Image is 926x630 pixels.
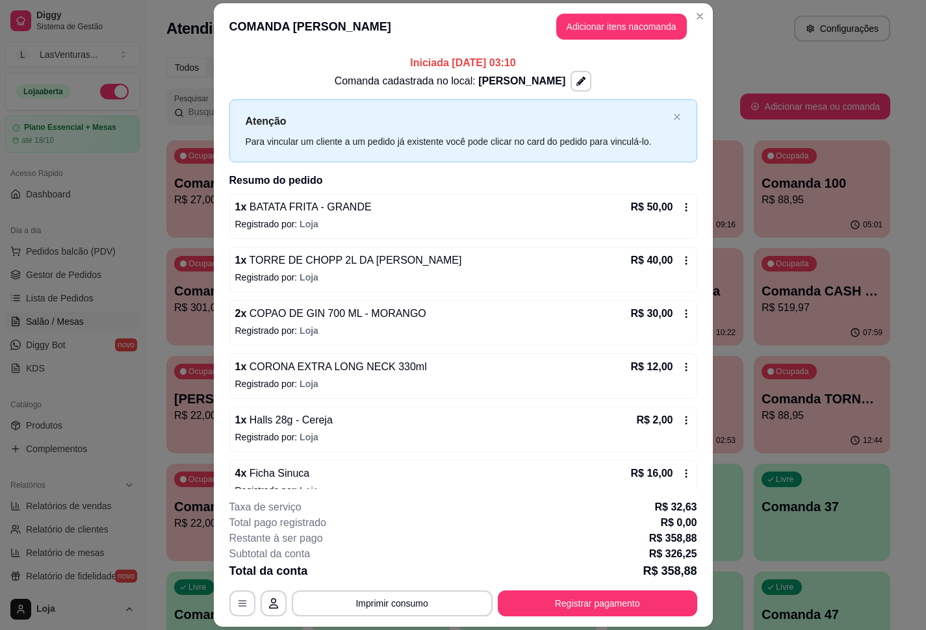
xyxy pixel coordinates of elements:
[229,173,697,188] h2: Resumo do pedido
[292,590,493,616] button: Imprimir consumo
[235,199,372,215] p: 1 x
[649,531,697,546] p: R$ 358,88
[235,431,691,444] p: Registrado por:
[246,414,333,425] span: Halls 28g - Cereja
[300,485,318,496] span: Loja
[235,466,310,481] p: 4 x
[689,6,710,27] button: Close
[300,379,318,389] span: Loja
[636,412,673,428] p: R$ 2,00
[246,361,426,372] span: CORONA EXTRA LONG NECK 330ml
[246,468,309,479] span: Ficha Sinuca
[498,590,697,616] button: Registrar pagamento
[478,75,565,86] span: [PERSON_NAME]
[229,515,326,531] p: Total pago registrado
[660,515,697,531] p: R$ 0,00
[300,325,318,336] span: Loja
[631,359,673,375] p: R$ 12,00
[300,432,318,442] span: Loja
[335,73,566,89] p: Comanda cadastrada no local:
[235,484,691,497] p: Registrado por:
[631,466,673,481] p: R$ 16,00
[235,306,426,321] p: 2 x
[246,134,668,149] div: Para vincular um cliente a um pedido já existente você pode clicar no card do pedido para vinculá...
[631,253,673,268] p: R$ 40,00
[246,113,668,129] p: Atenção
[235,271,691,284] p: Registrado por:
[229,531,323,546] p: Restante à ser pago
[631,306,673,321] p: R$ 30,00
[631,199,673,215] p: R$ 50,00
[235,377,691,390] p: Registrado por:
[649,546,697,562] p: R$ 326,25
[235,412,333,428] p: 1 x
[229,499,302,515] p: Taxa de serviço
[229,546,311,562] p: Subtotal da conta
[673,113,681,121] span: close
[673,113,681,121] button: close
[229,55,697,71] p: Iniciada [DATE] 03:10
[655,499,697,515] p: R$ 32,63
[246,255,461,266] span: TORRE DE CHOPP 2L DA [PERSON_NAME]
[214,3,713,50] header: COMANDA [PERSON_NAME]
[246,308,426,319] span: COPAO DE GIN 700 ML - MORANGO
[246,201,371,212] span: BATATA FRITA - GRANDE
[235,359,427,375] p: 1 x
[300,272,318,283] span: Loja
[643,562,697,580] p: R$ 358,88
[556,14,687,40] button: Adicionar itens nacomanda
[229,562,308,580] p: Total da conta
[235,324,691,337] p: Registrado por:
[235,253,462,268] p: 1 x
[235,218,691,231] p: Registrado por:
[300,219,318,229] span: Loja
